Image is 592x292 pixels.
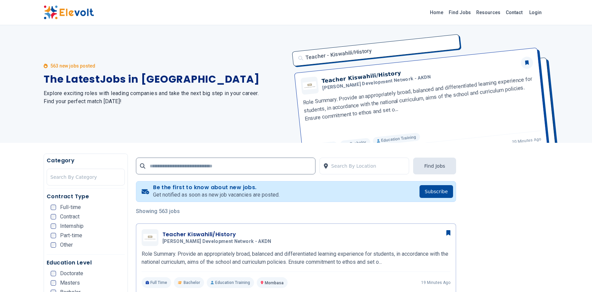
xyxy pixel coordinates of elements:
input: Masters [51,280,56,286]
p: Full Time [142,277,171,288]
a: Resources [474,7,503,18]
input: Full-time [51,205,56,210]
input: Other [51,242,56,248]
p: Role Summary. Provide an appropriately broad, balanced and differentiated learning experience for... [142,250,451,266]
span: Internship [60,223,84,229]
h2: Explore exciting roles with leading companies and take the next big step in your career. Find you... [44,89,288,106]
p: 563 new jobs posted [50,62,95,69]
a: Home [427,7,446,18]
h5: Education Level [47,259,125,267]
a: Contact [503,7,525,18]
h1: The Latest Jobs in [GEOGRAPHIC_DATA] [44,73,288,85]
span: Mombasa [265,281,284,285]
span: Contract [60,214,80,219]
input: Contract [51,214,56,219]
p: Get notified as soon as new job vacancies are posted. [153,191,280,199]
p: 19 minutes ago [421,280,450,285]
button: Subscribe [420,185,453,198]
span: Bachelor [184,280,200,285]
p: Showing 563 jobs [136,207,456,215]
img: Elevolt [44,5,94,19]
span: Full-time [60,205,81,210]
span: Doctorate [60,271,83,276]
a: Login [525,6,546,19]
h3: Teacher Kiswahili/History [162,231,274,239]
a: Aga Khan Development Network - AKDNTeacher Kiswahili/History[PERSON_NAME] Development Network - A... [142,229,451,288]
button: Find Jobs [413,158,456,174]
p: Education Training [207,277,254,288]
h4: Be the first to know about new jobs. [153,184,280,191]
input: Part-time [51,233,56,238]
span: Other [60,242,73,248]
span: Masters [60,280,80,286]
input: Internship [51,223,56,229]
img: Aga Khan Development Network - AKDN [143,234,157,242]
h5: Contract Type [47,193,125,201]
h5: Category [47,157,125,165]
span: Part-time [60,233,82,238]
span: [PERSON_NAME] Development Network - AKDN [162,239,272,245]
input: Doctorate [51,271,56,276]
a: Find Jobs [446,7,474,18]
